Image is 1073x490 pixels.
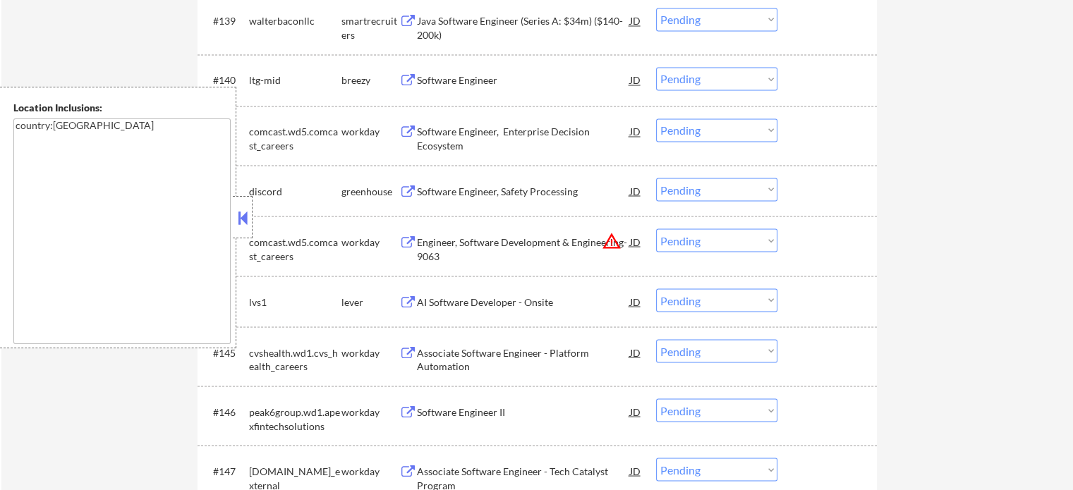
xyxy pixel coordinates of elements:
[249,295,341,309] div: lvs1
[341,405,399,419] div: workday
[341,73,399,87] div: breezy
[249,235,341,262] div: comcast.wd5.comcast_careers
[417,14,630,42] div: Java Software Engineer (Series A: $34m) ($140-200k)
[629,458,643,483] div: JD
[341,184,399,198] div: greenhouse
[341,125,399,139] div: workday
[249,125,341,152] div: comcast.wd5.comcast_careers
[13,101,231,115] div: Location Inclusions:
[629,398,643,424] div: JD
[629,8,643,33] div: JD
[249,184,341,198] div: discord
[341,235,399,249] div: workday
[629,228,643,254] div: JD
[341,295,399,309] div: lever
[249,405,341,432] div: peak6group.wd1.apexfintechsolutions
[417,235,630,262] div: Engineer, Software Development & Engineering-9063
[629,288,643,314] div: JD
[213,14,238,28] div: #139
[249,345,341,373] div: cvshealth.wd1.cvs_health_careers
[629,67,643,92] div: JD
[213,405,238,419] div: #146
[213,345,238,360] div: #145
[629,339,643,365] div: JD
[341,464,399,478] div: workday
[602,231,622,250] button: warning_amber
[629,178,643,203] div: JD
[417,345,630,373] div: Associate Software Engineer - Platform Automation
[417,73,630,87] div: Software Engineer
[417,184,630,198] div: Software Engineer, Safety Processing
[249,14,341,28] div: walterbaconllc
[249,73,341,87] div: ltg-mid
[341,14,399,42] div: smartrecruiters
[213,464,238,478] div: #147
[213,73,238,87] div: #140
[417,295,630,309] div: AI Software Developer - Onsite
[417,125,630,152] div: Software Engineer, Enterprise Decision Ecosystem
[417,405,630,419] div: Software Engineer II
[629,118,643,144] div: JD
[341,345,399,360] div: workday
